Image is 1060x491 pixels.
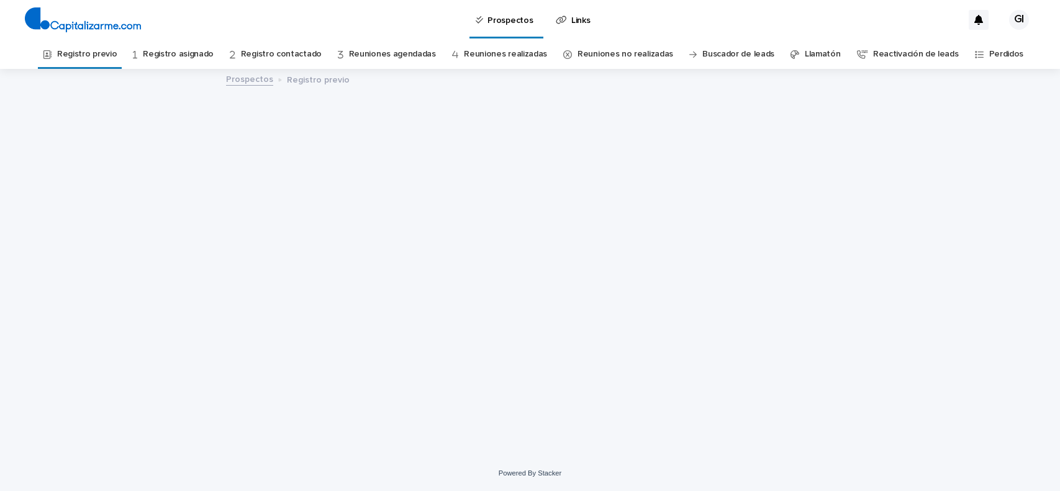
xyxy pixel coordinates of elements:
[241,40,322,69] a: Registro contactado
[805,40,841,69] a: Llamatón
[287,72,350,86] p: Registro previo
[1009,10,1029,30] div: GI
[702,40,774,69] a: Buscador de leads
[143,40,214,69] a: Registro asignado
[226,71,273,86] a: Prospectos
[464,40,547,69] a: Reuniones realizadas
[499,469,561,477] a: Powered By Stacker
[989,40,1024,69] a: Perdidos
[873,40,959,69] a: Reactivación de leads
[349,40,436,69] a: Reuniones agendadas
[25,7,141,32] img: 4arMvv9wSvmHTHbXwTim
[57,40,117,69] a: Registro previo
[578,40,673,69] a: Reuniones no realizadas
